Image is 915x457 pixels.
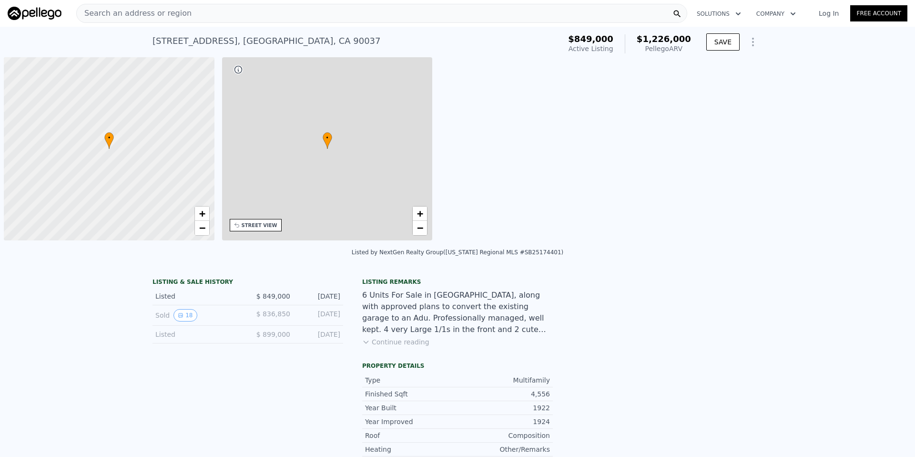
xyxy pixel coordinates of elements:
[298,291,340,301] div: [DATE]
[256,310,290,318] span: $ 836,850
[365,431,457,440] div: Roof
[457,445,550,454] div: Other/Remarks
[637,34,691,44] span: $1,226,000
[199,208,205,219] span: +
[689,5,749,22] button: Solutions
[743,32,762,52] button: Show Options
[173,309,197,322] button: View historical data
[362,290,553,335] div: 6 Units For Sale in [GEOGRAPHIC_DATA], along with approved plans to convert the existing garage t...
[365,417,457,426] div: Year Improved
[362,337,429,347] button: Continue reading
[362,278,553,286] div: Listing remarks
[104,134,114,142] span: •
[242,222,277,229] div: STREET VIEW
[365,403,457,413] div: Year Built
[256,331,290,338] span: $ 899,000
[706,33,740,51] button: SAVE
[298,330,340,339] div: [DATE]
[152,278,343,288] div: LISTING & SALE HISTORY
[413,221,427,235] a: Zoom out
[8,7,61,20] img: Pellego
[77,8,192,19] span: Search an address or region
[362,362,553,370] div: Property details
[323,132,332,149] div: •
[365,375,457,385] div: Type
[457,431,550,440] div: Composition
[457,403,550,413] div: 1922
[749,5,803,22] button: Company
[352,249,564,256] div: Listed by NextGen Realty Group ([US_STATE] Regional MLS #SB25174401)
[195,221,209,235] a: Zoom out
[457,389,550,399] div: 4,556
[417,208,423,219] span: +
[413,207,427,221] a: Zoom in
[568,34,613,44] span: $849,000
[199,222,205,234] span: −
[457,417,550,426] div: 1924
[155,309,240,322] div: Sold
[417,222,423,234] span: −
[365,445,457,454] div: Heating
[195,207,209,221] a: Zoom in
[457,375,550,385] div: Multifamily
[850,5,907,21] a: Free Account
[104,132,114,149] div: •
[155,330,240,339] div: Listed
[155,291,240,301] div: Listed
[152,34,381,48] div: [STREET_ADDRESS] , [GEOGRAPHIC_DATA] , CA 90037
[323,134,332,142] span: •
[298,309,340,322] div: [DATE]
[807,9,850,18] a: Log In
[256,292,290,300] span: $ 849,000
[637,44,691,53] div: Pellego ARV
[569,45,613,52] span: Active Listing
[365,389,457,399] div: Finished Sqft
